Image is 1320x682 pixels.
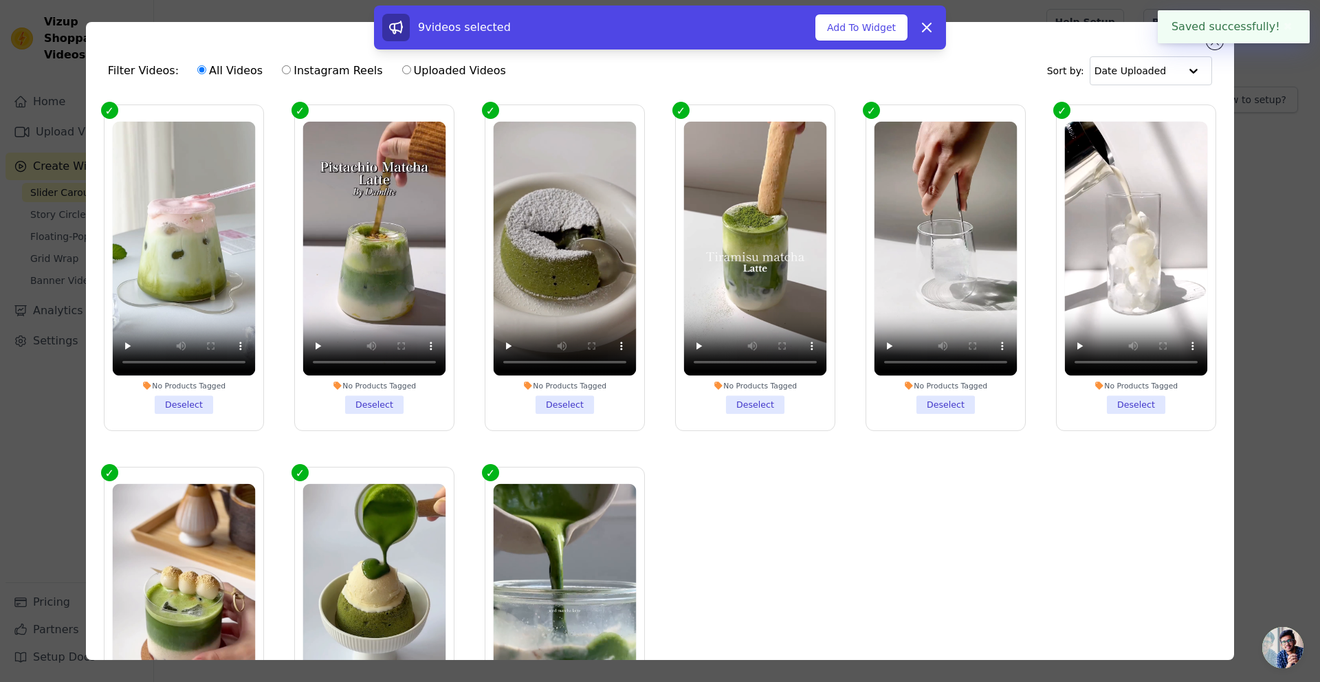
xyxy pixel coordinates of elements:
[684,381,827,390] div: No Products Tagged
[1158,10,1310,43] div: Saved successfully!
[418,21,511,34] span: 9 videos selected
[874,381,1017,390] div: No Products Tagged
[1280,19,1296,35] button: Close
[302,381,445,390] div: No Products Tagged
[281,62,383,80] label: Instagram Reels
[493,381,636,390] div: No Products Tagged
[815,14,907,41] button: Add To Widget
[112,381,255,390] div: No Products Tagged
[197,62,263,80] label: All Videos
[1065,381,1208,390] div: No Products Tagged
[401,62,507,80] label: Uploaded Videos
[1262,627,1303,668] div: Open chat
[1047,56,1213,85] div: Sort by:
[108,55,514,87] div: Filter Videos:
